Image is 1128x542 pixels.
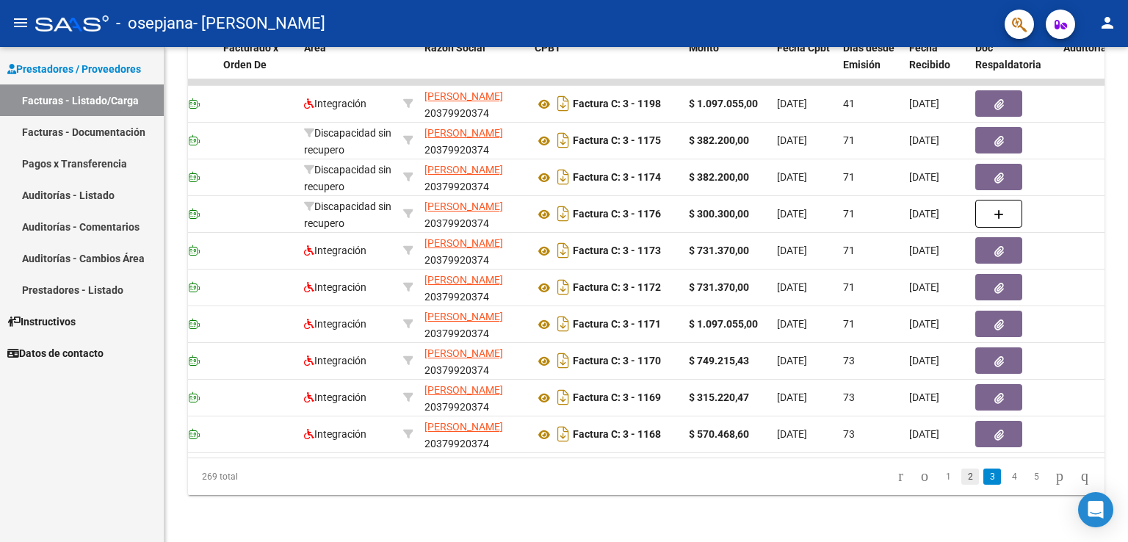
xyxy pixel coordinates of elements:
[573,319,661,330] strong: Factura C: 3 - 1171
[689,171,749,183] strong: $ 382.200,00
[554,202,573,225] i: Descargar documento
[12,14,29,32] mat-icon: menu
[689,245,749,256] strong: $ 731.370,00
[424,127,503,139] span: [PERSON_NAME]
[777,318,807,330] span: [DATE]
[188,458,369,495] div: 269 total
[424,419,523,449] div: 20379920374
[777,428,807,440] span: [DATE]
[969,32,1057,97] datatable-header-cell: Doc Respaldatoria
[843,134,855,146] span: 71
[1005,469,1023,485] a: 4
[424,200,503,212] span: [PERSON_NAME]
[777,42,830,54] span: Fecha Cpbt
[777,98,807,109] span: [DATE]
[159,32,217,97] datatable-header-cell: CAE
[424,274,503,286] span: [PERSON_NAME]
[843,281,855,293] span: 71
[909,245,939,256] span: [DATE]
[554,386,573,409] i: Descargar documento
[939,469,957,485] a: 1
[959,464,981,489] li: page 2
[777,208,807,220] span: [DATE]
[909,98,939,109] span: [DATE]
[304,391,366,403] span: Integración
[1027,469,1045,485] a: 5
[573,135,661,147] strong: Factura C: 3 - 1175
[843,98,855,109] span: 41
[914,469,935,485] a: go to previous page
[909,318,939,330] span: [DATE]
[843,355,855,366] span: 73
[777,355,807,366] span: [DATE]
[573,245,661,257] strong: Factura C: 3 - 1173
[689,391,749,403] strong: $ 315.220,47
[7,314,76,330] span: Instructivos
[573,209,661,220] strong: Factura C: 3 - 1176
[777,134,807,146] span: [DATE]
[683,32,771,97] datatable-header-cell: Monto
[424,384,503,396] span: [PERSON_NAME]
[1057,32,1127,97] datatable-header-cell: Auditoria
[909,42,950,71] span: Fecha Recibido
[843,318,855,330] span: 71
[424,272,523,303] div: 20379920374
[554,129,573,152] i: Descargar documento
[909,281,939,293] span: [DATE]
[424,237,503,249] span: [PERSON_NAME]
[573,98,661,110] strong: Factura C: 3 - 1198
[689,318,758,330] strong: $ 1.097.055,00
[223,42,278,71] span: Facturado x Orden De
[304,42,326,54] span: Area
[424,311,503,322] span: [PERSON_NAME]
[424,125,523,156] div: 20379920374
[529,32,683,97] datatable-header-cell: CPBT
[777,171,807,183] span: [DATE]
[1049,469,1070,485] a: go to next page
[1025,464,1047,489] li: page 5
[689,98,758,109] strong: $ 1.097.055,00
[554,275,573,299] i: Descargar documento
[1078,492,1113,527] div: Open Intercom Messenger
[554,92,573,115] i: Descargar documento
[843,391,855,403] span: 73
[892,469,910,485] a: go to first page
[909,171,939,183] span: [DATE]
[304,355,366,366] span: Integración
[535,42,561,54] span: CPBT
[937,464,959,489] li: page 1
[837,32,903,97] datatable-header-cell: Días desde Emisión
[424,347,503,359] span: [PERSON_NAME]
[554,422,573,446] i: Descargar documento
[573,429,661,441] strong: Factura C: 3 - 1168
[424,88,523,119] div: 20379920374
[909,428,939,440] span: [DATE]
[424,42,485,54] span: Razón Social
[298,32,397,97] datatable-header-cell: Area
[1074,469,1095,485] a: go to last page
[909,208,939,220] span: [DATE]
[7,345,104,361] span: Datos de contacto
[777,281,807,293] span: [DATE]
[304,318,366,330] span: Integración
[424,235,523,266] div: 20379920374
[554,165,573,189] i: Descargar documento
[304,127,391,156] span: Discapacidad sin recupero
[1003,464,1025,489] li: page 4
[304,245,366,256] span: Integración
[419,32,529,97] datatable-header-cell: Razón Social
[843,428,855,440] span: 73
[304,281,366,293] span: Integración
[424,345,523,376] div: 20379920374
[689,281,749,293] strong: $ 731.370,00
[909,391,939,403] span: [DATE]
[777,391,807,403] span: [DATE]
[771,32,837,97] datatable-header-cell: Fecha Cpbt
[689,428,749,440] strong: $ 570.468,60
[573,355,661,367] strong: Factura C: 3 - 1170
[217,32,298,97] datatable-header-cell: Facturado x Orden De
[689,42,719,54] span: Monto
[981,464,1003,489] li: page 3
[983,469,1001,485] a: 3
[193,7,325,40] span: - [PERSON_NAME]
